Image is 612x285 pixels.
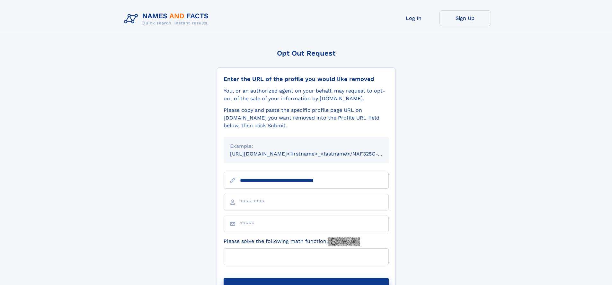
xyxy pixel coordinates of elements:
label: Please solve the following math function: [224,237,360,246]
img: Logo Names and Facts [121,10,214,28]
a: Log In [388,10,439,26]
div: Opt Out Request [217,49,395,57]
div: You, or an authorized agent on your behalf, may request to opt-out of the sale of your informatio... [224,87,389,102]
div: Enter the URL of the profile you would like removed [224,76,389,83]
div: Example: [230,142,382,150]
small: [URL][DOMAIN_NAME]<firstname>_<lastname>/NAF325G-xxxxxxxx [230,151,401,157]
a: Sign Up [439,10,491,26]
div: Please copy and paste the specific profile page URL on [DOMAIN_NAME] you want removed into the Pr... [224,106,389,129]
